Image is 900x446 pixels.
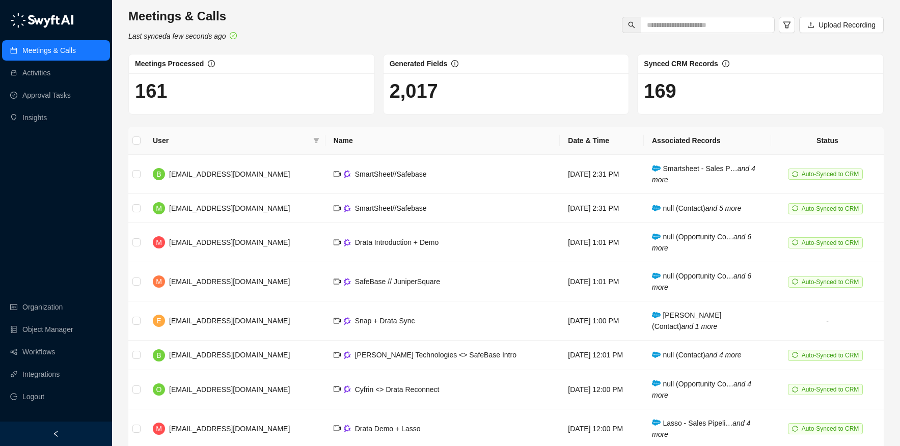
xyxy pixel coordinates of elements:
[156,276,162,287] span: M
[560,194,644,223] td: [DATE] 2:31 PM
[771,127,884,155] th: Status
[344,239,351,246] img: gong-Dwh8HbPa.png
[792,386,798,393] span: sync
[560,341,644,370] td: [DATE] 12:01 PM
[22,297,63,317] a: Organization
[644,60,718,68] span: Synced CRM Records
[128,32,226,40] i: Last synced a few seconds ago
[22,40,76,61] a: Meetings & Calls
[344,385,351,393] img: gong-Dwh8HbPa.png
[169,204,290,212] span: [EMAIL_ADDRESS][DOMAIN_NAME]
[652,164,755,184] i: and 4 more
[560,127,644,155] th: Date & Time
[802,205,859,212] span: Auto-Synced to CRM
[156,203,162,214] span: M
[208,60,215,67] span: info-circle
[22,319,73,340] a: Object Manager
[169,425,290,433] span: [EMAIL_ADDRESS][DOMAIN_NAME]
[792,352,798,358] span: sync
[313,137,319,144] span: filter
[722,60,729,67] span: info-circle
[334,351,341,358] span: video-camera
[355,351,516,359] span: [PERSON_NAME] Technologies <> SafeBase Intro
[792,205,798,211] span: sync
[560,262,644,301] td: [DATE] 1:01 PM
[156,237,162,248] span: M
[334,425,341,432] span: video-camera
[652,204,741,212] span: null (Contact)
[169,170,290,178] span: [EMAIL_ADDRESS][DOMAIN_NAME]
[771,301,884,341] td: -
[819,19,876,31] span: Upload Recording
[334,385,341,393] span: video-camera
[802,171,859,178] span: Auto-Synced to CRM
[334,239,341,246] span: video-camera
[344,170,351,178] img: gong-Dwh8HbPa.png
[681,322,718,330] i: and 1 more
[652,233,751,252] span: null (Opportunity Co…
[802,425,859,432] span: Auto-Synced to CRM
[783,21,791,29] span: filter
[355,170,427,178] span: SmartSheet//Safebase
[334,205,341,212] span: video-camera
[652,272,751,291] span: null (Opportunity Co…
[652,233,751,252] i: and 6 more
[652,311,722,330] span: [PERSON_NAME] (Contact)
[807,21,814,29] span: upload
[22,364,60,384] a: Integrations
[153,135,309,146] span: User
[451,60,458,67] span: info-circle
[156,169,161,180] span: B
[22,386,44,407] span: Logout
[22,342,55,362] a: Workflows
[652,380,751,399] span: null (Opportunity Co…
[652,419,750,438] span: Lasso - Sales Pipeli…
[156,315,161,326] span: E
[344,317,351,325] img: gong-Dwh8HbPa.png
[355,317,415,325] span: Snap + Drata Sync
[802,278,859,286] span: Auto-Synced to CRM
[169,238,290,246] span: [EMAIL_ADDRESS][DOMAIN_NAME]
[334,317,341,324] span: video-camera
[22,85,71,105] a: Approval Tasks
[169,277,290,286] span: [EMAIL_ADDRESS][DOMAIN_NAME]
[355,277,440,286] span: SafeBase // JuniperSquare
[325,127,560,155] th: Name
[652,164,755,184] span: Smartsheet - Sales P…
[792,171,798,177] span: sync
[344,278,351,286] img: gong-Dwh8HbPa.png
[135,79,368,103] h1: 161
[169,317,290,325] span: [EMAIL_ADDRESS][DOMAIN_NAME]
[22,63,50,83] a: Activities
[52,430,60,437] span: left
[128,8,237,24] h3: Meetings & Calls
[560,155,644,194] td: [DATE] 2:31 PM
[169,351,290,359] span: [EMAIL_ADDRESS][DOMAIN_NAME]
[705,351,742,359] i: and 4 more
[156,350,161,361] span: B
[652,380,751,399] i: and 4 more
[10,393,17,400] span: logout
[799,17,884,33] button: Upload Recording
[156,384,162,395] span: O
[792,239,798,245] span: sync
[344,205,351,212] img: gong-Dwh8HbPa.png
[628,21,635,29] span: search
[652,419,750,438] i: and 4 more
[652,351,741,359] span: null (Contact)
[560,370,644,409] td: [DATE] 12:00 PM
[802,386,859,393] span: Auto-Synced to CRM
[355,204,427,212] span: SmartSheet//Safebase
[652,272,751,291] i: and 6 more
[230,32,237,39] span: check-circle
[867,412,895,440] iframe: Open customer support
[169,385,290,394] span: [EMAIL_ADDRESS][DOMAIN_NAME]
[334,171,341,178] span: video-camera
[135,60,204,68] span: Meetings Processed
[644,79,877,103] h1: 169
[560,223,644,262] td: [DATE] 1:01 PM
[334,278,341,285] span: video-camera
[390,79,623,103] h1: 2,017
[355,385,440,394] span: Cyfrin <> Drata Reconnect
[355,238,439,246] span: Drata Introduction + Demo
